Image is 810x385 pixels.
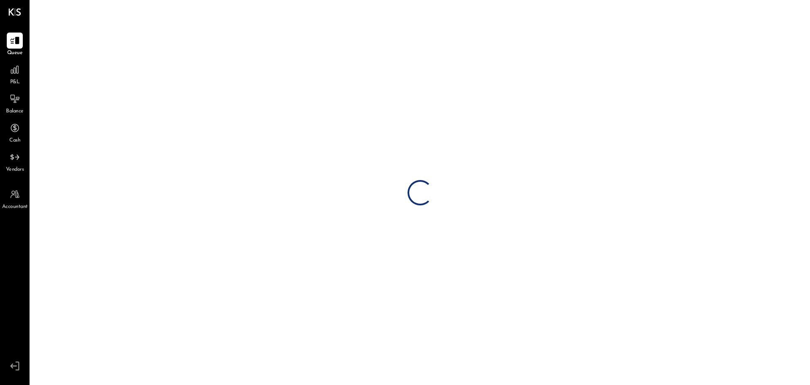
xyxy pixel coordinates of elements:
span: Cash [9,137,20,145]
a: Vendors [0,149,29,174]
a: P&L [0,62,29,86]
a: Cash [0,120,29,145]
span: Queue [7,49,23,57]
span: Balance [6,108,24,115]
span: Accountant [2,203,28,211]
a: Balance [0,91,29,115]
a: Accountant [0,186,29,211]
span: Vendors [6,166,24,174]
a: Queue [0,33,29,57]
span: P&L [10,79,20,86]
